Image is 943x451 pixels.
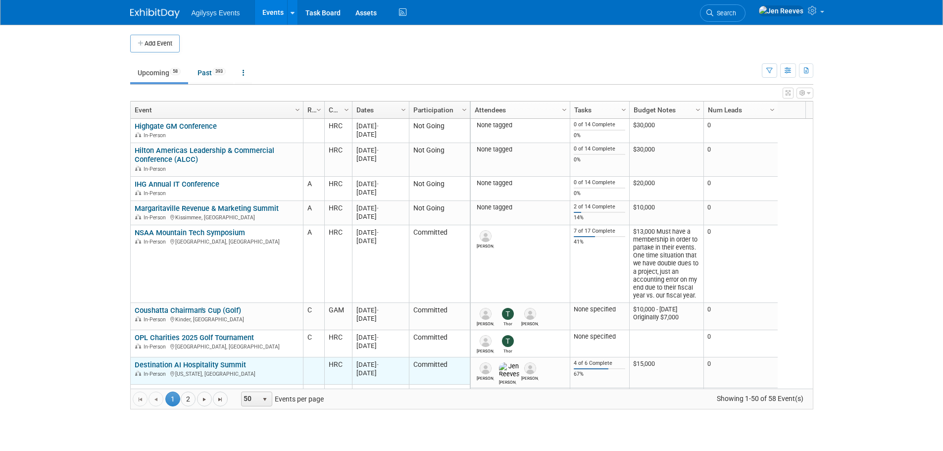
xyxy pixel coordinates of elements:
[135,342,298,351] div: [GEOGRAPHIC_DATA], [GEOGRAPHIC_DATA]
[703,119,778,143] td: 0
[315,106,323,114] span: Column Settings
[620,106,628,114] span: Column Settings
[560,106,568,114] span: Column Settings
[477,242,494,249] div: Lindsey Fundine
[629,225,703,303] td: $13,000 Must have a membership in order to partake in their events. One time situation that we ha...
[261,396,269,403] span: select
[574,179,625,186] div: 0 of 14 Complete
[524,362,536,374] img: Tim Colligan
[356,130,404,139] div: [DATE]
[135,122,217,131] a: Highgate GM Conference
[144,371,169,377] span: In-Person
[294,106,301,114] span: Column Settings
[324,357,352,385] td: HRC
[474,179,566,187] div: None tagged
[377,388,379,396] span: -
[574,333,625,341] div: None specified
[356,306,404,314] div: [DATE]
[200,396,208,403] span: Go to the next page
[459,101,470,116] a: Column Settings
[480,308,492,320] img: Robert Egan
[574,214,625,221] div: 14%
[524,308,536,320] img: David Bain
[409,385,470,409] td: Considering
[212,68,226,75] span: 393
[181,392,196,406] a: 2
[144,214,169,221] span: In-Person
[356,388,404,396] div: [DATE]
[135,228,245,237] a: NSAA Mountain Tech Symposium
[521,320,539,326] div: David Bain
[303,201,324,225] td: A
[135,344,141,349] img: In-Person Event
[213,392,228,406] a: Go to the last page
[356,146,404,154] div: [DATE]
[474,203,566,211] div: None tagged
[713,9,736,17] span: Search
[303,330,324,357] td: C
[707,392,812,405] span: Showing 1-50 of 58 Event(s)
[130,35,180,52] button: Add Event
[343,106,350,114] span: Column Settings
[144,132,169,139] span: In-Person
[152,396,160,403] span: Go to the previous page
[460,106,468,114] span: Column Settings
[356,101,402,118] a: Dates
[574,190,625,197] div: 0%
[135,180,219,189] a: IHG Annual IT Conference
[165,392,180,406] span: 1
[356,180,404,188] div: [DATE]
[708,101,771,118] a: Num Leads
[135,204,279,213] a: Margaritaville Revenue & Marketing Summit
[574,156,625,163] div: 0%
[135,239,141,244] img: In-Person Event
[356,314,404,323] div: [DATE]
[135,316,141,321] img: In-Person Event
[149,392,163,406] a: Go to the previous page
[135,101,297,118] a: Event
[574,121,625,128] div: 0 of 14 Complete
[341,101,352,116] a: Column Settings
[228,392,334,406] span: Events per page
[356,237,404,245] div: [DATE]
[409,225,470,303] td: Committed
[144,239,169,245] span: In-Person
[356,333,404,342] div: [DATE]
[324,143,352,177] td: HRC
[629,201,703,225] td: $10,000
[377,204,379,212] span: -
[399,106,407,114] span: Column Settings
[135,190,141,195] img: In-Person Event
[377,306,379,314] span: -
[409,177,470,201] td: Not Going
[170,68,181,75] span: 58
[703,143,778,177] td: 0
[303,385,324,409] td: A
[356,204,404,212] div: [DATE]
[574,228,625,235] div: 7 of 17 Complete
[758,5,804,16] img: Jen Reeves
[144,316,169,323] span: In-Person
[329,101,346,118] a: Company Region
[356,360,404,369] div: [DATE]
[135,369,298,378] div: [US_STATE], [GEOGRAPHIC_DATA]
[574,132,625,139] div: 0%
[135,388,258,397] a: Theme Park Food Service Conference
[574,203,625,210] div: 2 of 14 Complete
[477,347,494,353] div: Pamela McConnell
[618,101,629,116] a: Column Settings
[356,369,404,377] div: [DATE]
[693,101,703,116] a: Column Settings
[694,106,702,114] span: Column Settings
[130,8,180,18] img: ExhibitDay
[629,119,703,143] td: $30,000
[521,374,539,381] div: Tim Colligan
[135,237,298,246] div: [GEOGRAPHIC_DATA], [GEOGRAPHIC_DATA]
[136,396,144,403] span: Go to the first page
[242,392,258,406] span: 50
[629,357,703,388] td: $15,000
[192,9,240,17] span: Agilysys Events
[475,101,563,118] a: Attendees
[324,119,352,143] td: HRC
[303,177,324,201] td: A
